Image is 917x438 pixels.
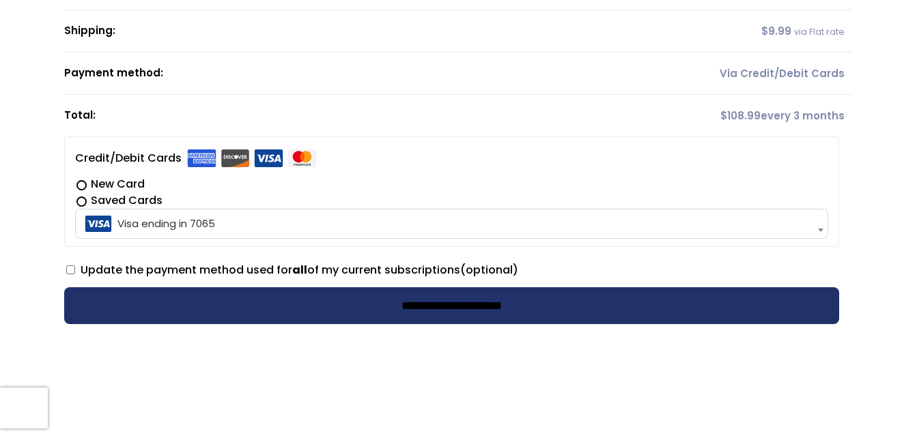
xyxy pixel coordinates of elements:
label: Saved Cards [75,192,828,209]
span: Visa ending in 7065 [75,209,828,239]
span: Visa ending in 7065 [79,209,824,238]
span: 9.99 [761,24,791,38]
input: Update the payment method used forallof my current subscriptions(optional) [66,265,75,274]
th: Payment method: [64,53,582,95]
small: via Flat rate [794,26,845,38]
span: 108.99 [720,108,761,123]
span: $ [761,24,768,38]
th: Shipping: [64,10,582,53]
img: mastercard.svg [287,149,317,167]
label: Credit/Debit Cards [75,147,317,169]
td: Via Credit/Debit Cards [582,53,851,95]
th: Total: [64,95,582,136]
img: amex.svg [187,149,216,167]
span: (optional) [460,262,518,278]
label: New Card [75,176,828,192]
img: visa.svg [254,149,283,167]
td: every 3 months [582,95,851,136]
img: discover.svg [221,149,250,167]
label: Update the payment method used for of my current subscriptions [66,262,518,278]
strong: all [292,262,307,278]
span: $ [720,108,727,123]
